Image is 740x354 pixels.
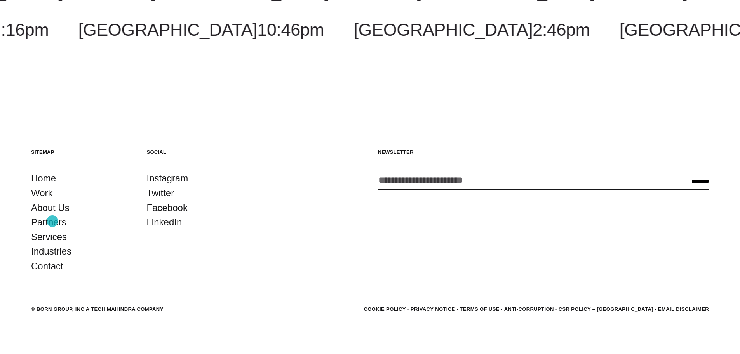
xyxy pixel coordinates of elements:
[31,201,70,215] a: About Us
[31,230,67,244] a: Services
[31,171,56,186] a: Home
[31,149,131,155] h5: Sitemap
[460,306,500,312] a: Terms of Use
[353,20,590,40] a: [GEOGRAPHIC_DATA]2:46pm
[31,215,66,230] a: Partners
[411,306,455,312] a: Privacy Notice
[78,20,324,40] a: [GEOGRAPHIC_DATA]10:46pm
[31,244,71,259] a: Industries
[559,306,653,312] a: CSR POLICY – [GEOGRAPHIC_DATA]
[31,186,53,201] a: Work
[378,149,709,155] h5: Newsletter
[257,20,324,40] span: 10:46pm
[147,215,182,230] a: LinkedIn
[31,259,63,274] a: Contact
[147,186,174,201] a: Twitter
[504,306,554,312] a: Anti-Corruption
[658,306,709,312] a: Email Disclaimer
[364,306,406,312] a: Cookie Policy
[533,20,590,40] span: 2:46pm
[147,171,188,186] a: Instagram
[147,201,188,215] a: Facebook
[147,149,247,155] h5: Social
[31,305,164,313] div: © BORN GROUP, INC A Tech Mahindra Company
